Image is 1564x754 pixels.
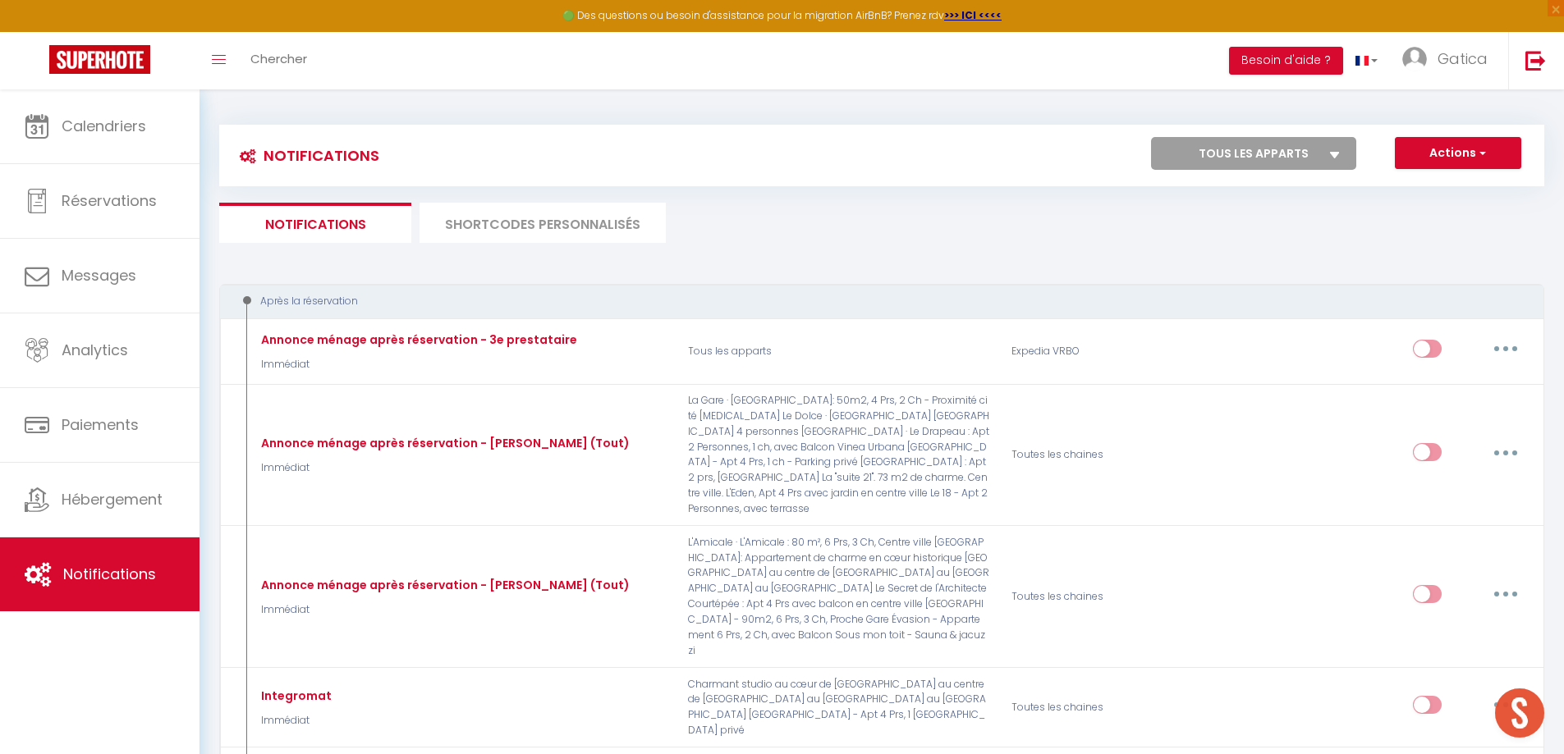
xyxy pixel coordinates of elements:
[257,434,630,452] div: Annonce ménage après réservation - [PERSON_NAME] (Tout)
[62,265,136,286] span: Messages
[250,50,307,67] span: Chercher
[232,137,379,174] h3: Notifications
[1229,47,1343,75] button: Besoin d'aide ?
[1402,47,1427,71] img: ...
[1495,688,1544,738] div: Ouvrir le chat
[257,713,332,729] p: Immédiat
[62,116,146,136] span: Calendriers
[1438,48,1488,69] span: Gatica
[257,602,630,618] p: Immédiat
[49,45,150,74] img: Super Booking
[257,687,332,705] div: Integromat
[1001,393,1217,517] div: Toutes les chaines
[1390,32,1508,89] a: ... Gatica
[257,576,630,594] div: Annonce ménage après réservation - [PERSON_NAME] (Tout)
[944,8,1002,22] a: >>> ICI <<<<
[238,32,319,89] a: Chercher
[257,460,630,476] p: Immédiat
[1001,677,1217,738] div: Toutes les chaines
[1395,137,1521,170] button: Actions
[63,564,156,584] span: Notifications
[62,340,128,360] span: Analytics
[677,393,1001,517] p: La Gare · [GEOGRAPHIC_DATA]: 50m2, 4 Prs, 2 Ch - Proximité cité [MEDICAL_DATA] Le Dolce · [GEOGRA...
[62,414,139,435] span: Paiements
[62,190,157,211] span: Réservations
[1001,327,1217,375] div: Expedia VRBO
[420,203,666,243] li: SHORTCODES PERSONNALISÉS
[219,203,411,243] li: Notifications
[235,294,1503,309] div: Après la réservation
[1001,535,1217,659] div: Toutes les chaines
[677,535,1001,659] p: L'Amicale · L'Amicale : 80 m², 6 Prs, 3 Ch, Centre ville [GEOGRAPHIC_DATA]: Appartement de charme...
[62,489,163,510] span: Hébergement
[677,327,1001,375] p: Tous les apparts
[257,357,577,372] p: Immédiat
[677,677,1001,738] p: Charmant studio au cœur de [GEOGRAPHIC_DATA] au centre de [GEOGRAPHIC_DATA] au [GEOGRAPHIC_DATA] ...
[1525,50,1546,71] img: logout
[257,331,577,349] div: Annonce ménage après réservation - 3e prestataire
